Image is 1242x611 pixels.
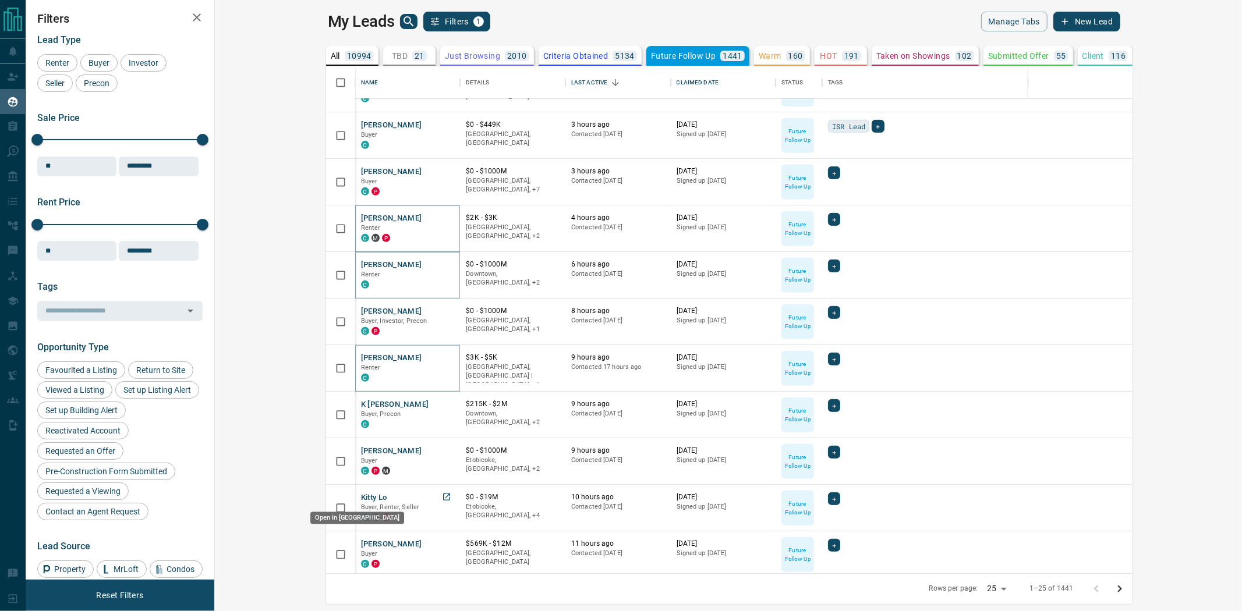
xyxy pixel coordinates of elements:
[128,361,193,379] div: Return to Site
[677,176,770,186] p: Signed up [DATE]
[361,120,422,131] button: [PERSON_NAME]
[109,564,143,574] span: MrLoft
[423,12,490,31] button: Filters1
[832,400,836,411] span: +
[1108,577,1131,601] button: Go to next page
[1053,12,1120,31] button: New Lead
[37,112,80,123] span: Sale Price
[983,580,1011,597] div: 25
[41,79,69,88] span: Seller
[677,130,770,139] p: Signed up [DATE]
[571,353,665,363] p: 9 hours ago
[565,66,671,99] div: Last Active
[466,269,560,287] p: Ottawa East, Toronto
[355,66,461,99] div: Name
[361,187,369,196] div: condos.ca
[677,456,770,465] p: Signed up [DATE]
[571,120,665,130] p: 3 hours ago
[382,467,390,475] div: mrloft.ca
[361,234,369,242] div: condos.ca
[828,66,843,99] div: Tags
[832,120,865,132] span: ISR Lead
[37,381,112,399] div: Viewed a Listing
[466,539,560,549] p: $569K - $12M
[759,52,781,60] p: Warm
[776,66,822,99] div: Status
[466,353,560,363] p: $3K - $5K
[677,223,770,232] p: Signed up [DATE]
[466,549,560,567] p: [GEOGRAPHIC_DATA], [GEOGRAPHIC_DATA]
[84,58,114,68] span: Buyer
[571,409,665,418] p: Contacted [DATE]
[150,560,203,578] div: Condos
[361,420,369,428] div: condos.ca
[382,234,390,242] div: property.ca
[571,176,665,186] p: Contacted [DATE]
[828,166,840,179] div: +
[89,585,151,605] button: Reset Filters
[361,467,369,475] div: condos.ca
[1082,52,1104,60] p: Client
[361,492,388,503] button: Kitty Lo
[828,306,840,319] div: +
[820,52,837,60] p: HOT
[125,58,162,68] span: Investor
[571,492,665,502] p: 10 hours ago
[466,363,560,390] p: Toronto
[677,539,770,549] p: [DATE]
[371,187,380,196] div: property.ca
[37,402,126,419] div: Set up Building Alert
[677,502,770,511] p: Signed up [DATE]
[182,303,199,319] button: Open
[361,66,378,99] div: Name
[361,131,378,138] span: Buyer
[361,410,401,418] span: Buyer, Precon
[466,502,560,520] p: West End, East End, Burlington, Markham
[466,260,560,269] p: $0 - $1000M
[371,327,380,335] div: property.ca
[677,260,770,269] p: [DATE]
[41,385,108,395] span: Viewed a Listing
[571,269,665,279] p: Contacted [DATE]
[361,560,369,568] div: condos.ca
[677,409,770,418] p: Signed up [DATE]
[347,52,371,60] p: 10994
[466,456,560,474] p: Mississauga, Ramara
[571,549,665,558] p: Contacted [DATE]
[1029,584,1074,594] p: 1–25 of 1441
[788,52,803,60] p: 160
[615,52,635,60] p: 5134
[361,399,429,410] button: K [PERSON_NAME]
[571,456,665,465] p: Contacted [DATE]
[41,426,125,435] span: Reactivated Account
[466,130,560,148] p: [GEOGRAPHIC_DATA], [GEOGRAPHIC_DATA]
[41,365,121,375] span: Favourited a Listing
[832,446,836,458] span: +
[37,342,109,353] span: Opportunity Type
[415,52,424,60] p: 21
[361,260,422,271] button: [PERSON_NAME]
[571,539,665,549] p: 11 hours ago
[783,546,813,563] p: Future Follow Up
[466,223,560,241] p: North York, Toronto
[119,385,195,395] span: Set up Listing Alert
[828,446,840,459] div: +
[677,492,770,502] p: [DATE]
[361,94,369,102] div: condos.ca
[37,482,129,500] div: Requested a Viewing
[876,52,950,60] p: Taken on Showings
[361,213,422,224] button: [PERSON_NAME]
[475,17,483,26] span: 1
[37,361,125,379] div: Favourited a Listing
[781,66,803,99] div: Status
[783,267,813,284] p: Future Follow Up
[37,503,148,520] div: Contact an Agent Request
[37,442,123,460] div: Requested an Offer
[41,406,122,415] span: Set up Building Alert
[361,539,422,550] button: [PERSON_NAME]
[783,360,813,377] p: Future Follow Up
[331,52,340,60] p: All
[929,584,978,594] p: Rows per page:
[466,120,560,130] p: $0 - $449K
[371,560,380,568] div: property.ca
